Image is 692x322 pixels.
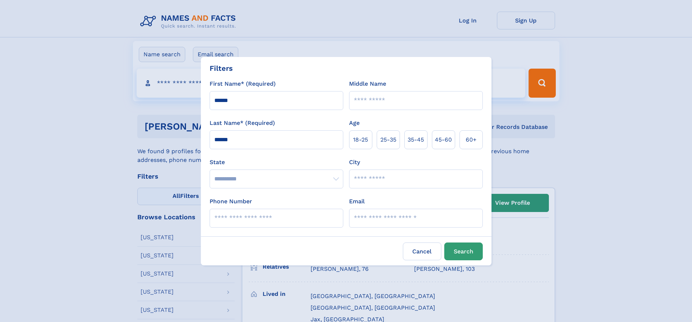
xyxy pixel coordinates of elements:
[349,80,386,88] label: Middle Name
[210,119,275,127] label: Last Name* (Required)
[408,135,424,144] span: 35‑45
[349,119,360,127] label: Age
[210,197,252,206] label: Phone Number
[349,197,365,206] label: Email
[353,135,368,144] span: 18‑25
[403,242,441,260] label: Cancel
[444,242,483,260] button: Search
[210,63,233,74] div: Filters
[466,135,477,144] span: 60+
[349,158,360,167] label: City
[435,135,452,144] span: 45‑60
[210,158,343,167] label: State
[210,80,276,88] label: First Name* (Required)
[380,135,396,144] span: 25‑35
